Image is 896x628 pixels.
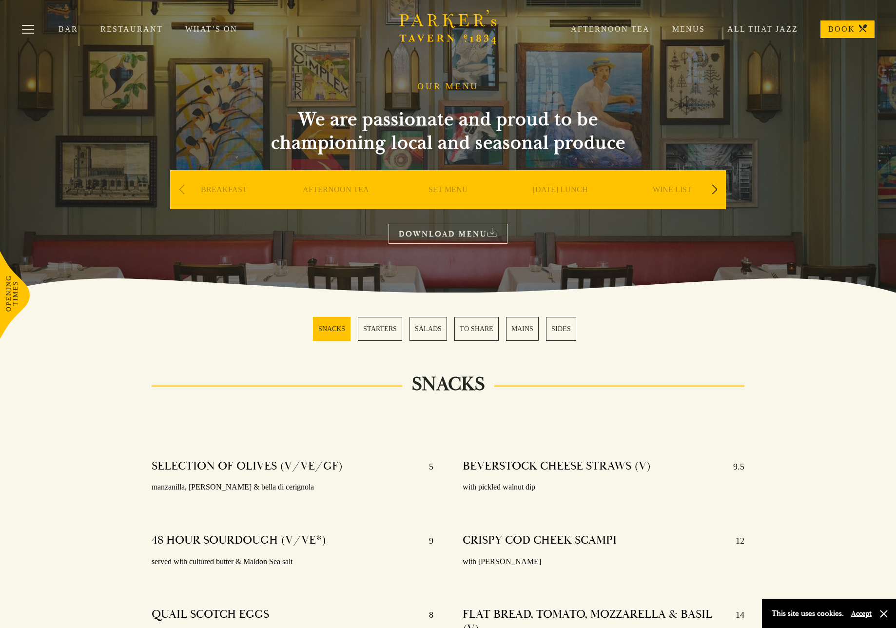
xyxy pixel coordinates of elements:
[708,179,721,200] div: Next slide
[506,170,614,238] div: 4 / 9
[253,108,643,155] h2: We are passionate and proud to be championing local and seasonal produce
[175,179,188,200] div: Previous slide
[533,185,588,224] a: [DATE] LUNCH
[723,459,744,474] p: 9.5
[313,317,351,341] a: 1 / 6
[879,609,889,619] button: Close and accept
[419,607,433,623] p: 8
[201,185,247,224] a: BREAKFAST
[619,170,726,238] div: 5 / 9
[772,607,844,621] p: This site uses cookies.
[402,373,494,396] h2: SNACKS
[152,607,269,623] h4: QUAIL SCOTCH EGGS
[546,317,576,341] a: 6 / 6
[152,480,433,494] p: manzanilla, [PERSON_NAME] & bella di cerignola
[454,317,499,341] a: 4 / 6
[726,533,744,549] p: 12
[506,317,539,341] a: 5 / 6
[152,555,433,569] p: served with cultured butter & Maldon Sea salt
[463,459,651,474] h4: BEVERSTOCK CHEESE STRAWS (V)
[463,533,617,549] h4: CRISPY COD CHEEK SCAMPI
[394,170,502,238] div: 3 / 9
[419,533,433,549] p: 9
[429,185,468,224] a: SET MENU
[463,480,744,494] p: with pickled walnut dip
[170,170,277,238] div: 1 / 9
[389,224,507,244] a: DOWNLOAD MENU
[152,459,343,474] h4: SELECTION OF OLIVES (V/VE/GF)
[417,81,479,92] h1: OUR MENU
[282,170,390,238] div: 2 / 9
[303,185,369,224] a: AFTERNOON TEA
[419,459,433,474] p: 5
[463,555,744,569] p: with [PERSON_NAME]
[653,185,692,224] a: WINE LIST
[409,317,447,341] a: 3 / 6
[152,533,326,549] h4: 48 HOUR SOURDOUGH (V/VE*)
[358,317,402,341] a: 2 / 6
[851,609,872,618] button: Accept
